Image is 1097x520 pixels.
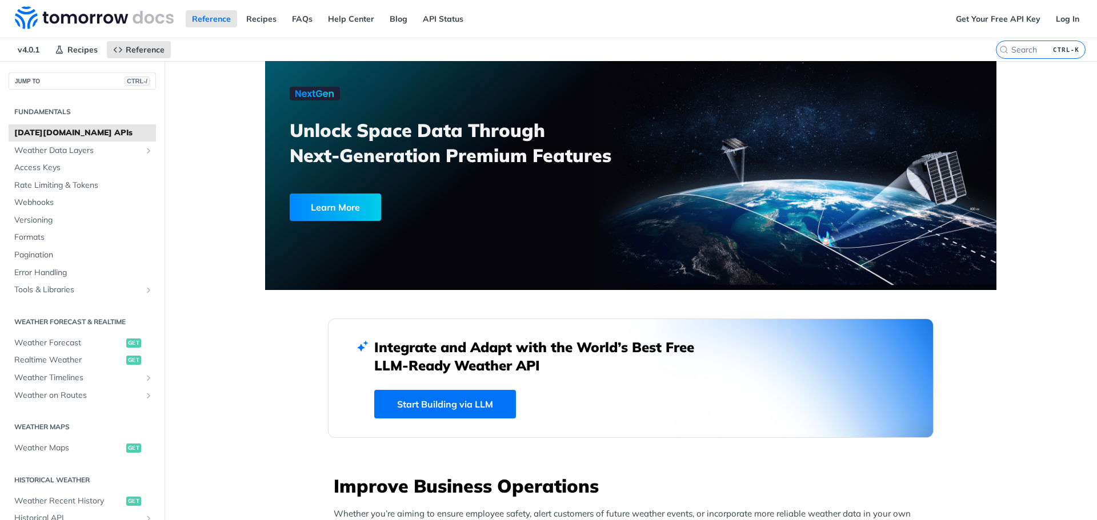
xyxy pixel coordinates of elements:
a: Access Keys [9,159,156,176]
a: Weather Mapsget [9,440,156,457]
span: get [126,356,141,365]
a: Reference [186,10,237,27]
a: Start Building via LLM [374,390,516,418]
a: Rate Limiting & Tokens [9,177,156,194]
a: [DATE][DOMAIN_NAME] APIs [9,124,156,142]
kbd: CTRL-K [1050,44,1082,55]
a: API Status [417,10,470,27]
span: Rate Limiting & Tokens [14,180,153,191]
a: Recipes [240,10,283,27]
span: Weather Data Layers [14,145,141,156]
span: Access Keys [14,162,153,174]
a: Weather TimelinesShow subpages for Weather Timelines [9,369,156,386]
a: Recipes [49,41,104,58]
span: Formats [14,232,153,243]
span: Weather on Routes [14,390,141,401]
span: Webhooks [14,197,153,208]
button: Show subpages for Weather Timelines [144,373,153,382]
button: JUMP TOCTRL-/ [9,72,156,90]
a: Versioning [9,212,156,229]
span: Recipes [67,45,98,55]
h2: Weather Maps [9,422,156,432]
h2: Historical Weather [9,475,156,485]
a: Get Your Free API Key [950,10,1047,27]
a: Help Center [322,10,381,27]
a: Realtime Weatherget [9,352,156,369]
h2: Integrate and Adapt with the World’s Best Free LLM-Ready Weather API [374,338,711,374]
a: Weather Data LayersShow subpages for Weather Data Layers [9,142,156,159]
span: CTRL-/ [125,76,150,86]
button: Show subpages for Weather on Routes [144,391,153,400]
span: [DATE][DOMAIN_NAME] APIs [14,127,153,139]
span: Pagination [14,249,153,261]
a: Reference [107,41,171,58]
div: Learn More [290,194,381,221]
span: Weather Forecast [14,337,123,349]
button: Show subpages for Tools & Libraries [144,285,153,295]
h2: Weather Forecast & realtime [9,317,156,327]
h3: Unlock Space Data Through Next-Generation Premium Features [290,118,643,168]
span: Versioning [14,215,153,226]
span: Tools & Libraries [14,284,141,296]
h3: Improve Business Operations [334,473,934,498]
span: Weather Recent History [14,495,123,507]
a: Weather Forecastget [9,334,156,352]
a: Formats [9,229,156,246]
span: get [126,497,141,506]
span: Reference [126,45,165,55]
span: Error Handling [14,267,153,279]
span: Realtime Weather [14,354,123,366]
a: Pagination [9,247,156,264]
h2: Fundamentals [9,107,156,117]
a: Webhooks [9,194,156,211]
button: Show subpages for Weather Data Layers [144,146,153,155]
span: v4.0.1 [11,41,46,58]
span: Weather Timelines [14,372,141,384]
svg: Search [999,45,1008,54]
a: Blog [383,10,414,27]
span: get [126,338,141,348]
a: Tools & LibrariesShow subpages for Tools & Libraries [9,281,156,299]
span: Weather Maps [14,442,123,454]
a: FAQs [286,10,319,27]
img: NextGen [290,87,340,100]
span: get [126,444,141,453]
a: Log In [1050,10,1086,27]
a: Learn More [290,194,572,221]
a: Weather on RoutesShow subpages for Weather on Routes [9,387,156,404]
img: Tomorrow.io Weather API Docs [15,6,174,29]
a: Error Handling [9,264,156,281]
a: Weather Recent Historyget [9,493,156,510]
